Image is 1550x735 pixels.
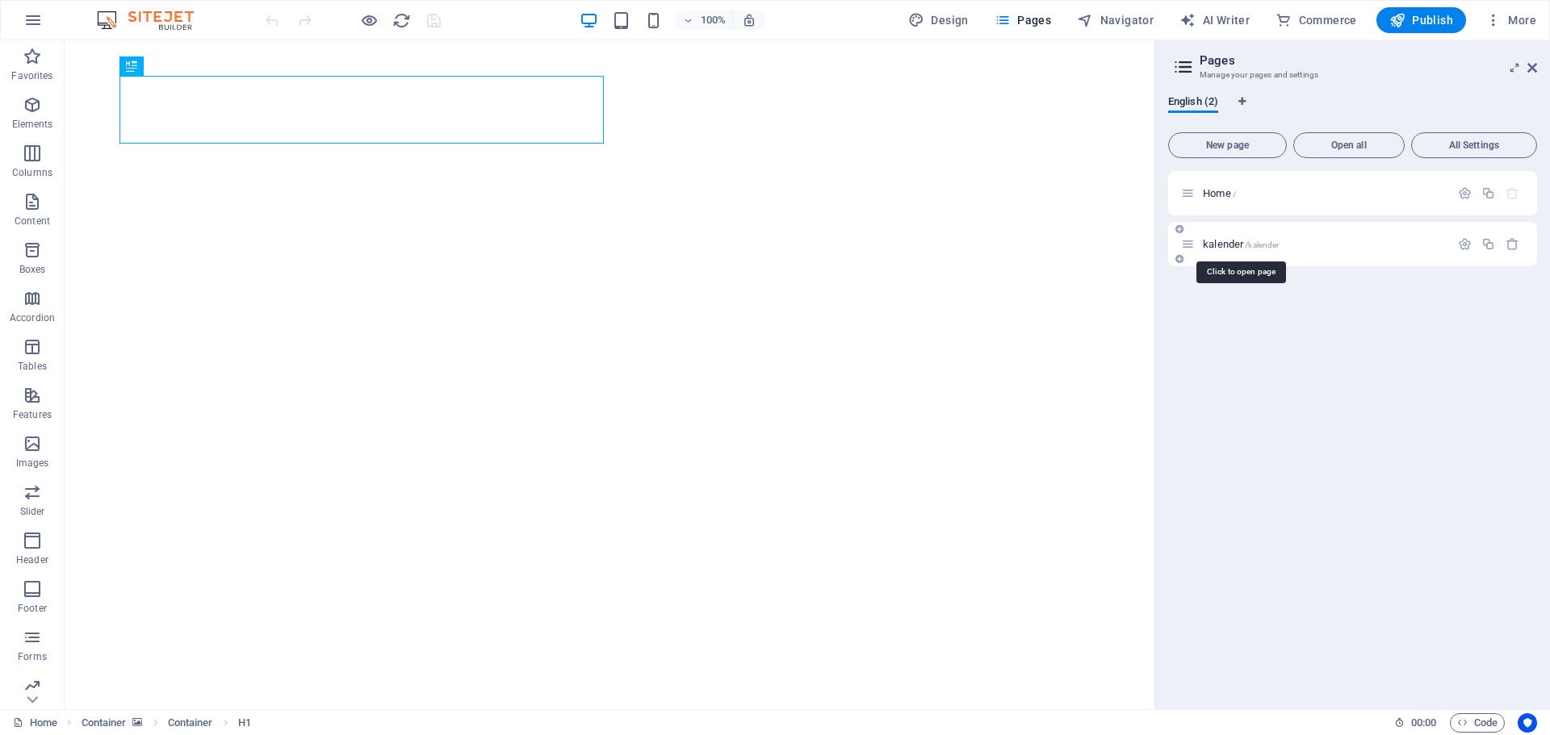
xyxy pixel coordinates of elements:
span: : [1422,716,1425,729]
div: Home/ [1198,188,1450,198]
button: New page [1168,132,1287,158]
span: Click to select. Double-click to edit [82,713,127,733]
span: Navigator [1077,12,1154,28]
span: English (2) [1168,92,1218,115]
p: Forms [18,650,47,663]
span: Pages [995,12,1051,28]
button: 100% [676,10,733,30]
p: Footer [18,602,47,615]
h6: 100% [700,10,726,30]
span: Commerce [1276,12,1357,28]
span: Click to select. Double-click to edit [238,713,251,733]
span: 00 00 [1411,713,1436,733]
span: Design [908,12,969,28]
span: AI Writer [1179,12,1250,28]
button: Pages [988,7,1058,33]
span: New page [1175,140,1280,150]
h2: Pages [1200,53,1537,68]
h3: Manage your pages and settings [1200,68,1505,82]
div: Settings [1458,186,1472,200]
div: Settings [1458,237,1472,251]
span: Open all [1301,140,1397,150]
div: Duplicate [1481,186,1495,200]
p: Columns [12,166,52,179]
p: Elements [12,118,53,131]
button: Click here to leave preview mode and continue editing [359,10,379,30]
button: Publish [1376,7,1466,33]
span: Code [1457,713,1498,733]
a: Click to cancel selection. Double-click to open Pages [13,713,57,733]
span: Click to open page [1203,187,1236,199]
button: More [1479,7,1543,33]
h6: Session time [1394,713,1437,733]
span: Publish [1389,12,1453,28]
div: Remove [1506,237,1519,251]
button: Commerce [1269,7,1364,33]
span: All Settings [1418,140,1530,150]
i: Reload page [392,11,411,30]
i: This element contains a background [132,718,142,727]
button: All Settings [1411,132,1537,158]
div: Duplicate [1481,237,1495,251]
button: Design [902,7,975,33]
button: Usercentrics [1518,713,1537,733]
p: Images [16,457,49,470]
p: Header [16,553,48,566]
i: On resize automatically adjust zoom level to fit chosen device. [742,13,756,27]
p: Favorites [11,69,52,82]
img: Editor Logo [93,10,214,30]
div: Design (Ctrl+Alt+Y) [902,7,975,33]
p: Accordion [10,311,55,324]
span: / [1233,190,1236,198]
p: Slider [20,505,45,518]
button: Open all [1293,132,1405,158]
p: Tables [18,360,47,373]
button: AI Writer [1173,7,1256,33]
div: Language Tabs [1168,95,1537,126]
button: Navigator [1070,7,1160,33]
div: kalender/kalender [1198,239,1450,249]
p: Content [15,215,50,228]
p: Features [13,408,52,421]
div: The startpage cannot be deleted [1506,186,1519,200]
button: Code [1450,713,1505,733]
button: reload [392,10,411,30]
span: More [1485,12,1536,28]
nav: breadcrumb [82,713,251,733]
p: Boxes [19,263,46,276]
span: Click to select. Double-click to edit [168,713,213,733]
span: kalender [1203,238,1279,250]
span: /kalender [1245,240,1279,249]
